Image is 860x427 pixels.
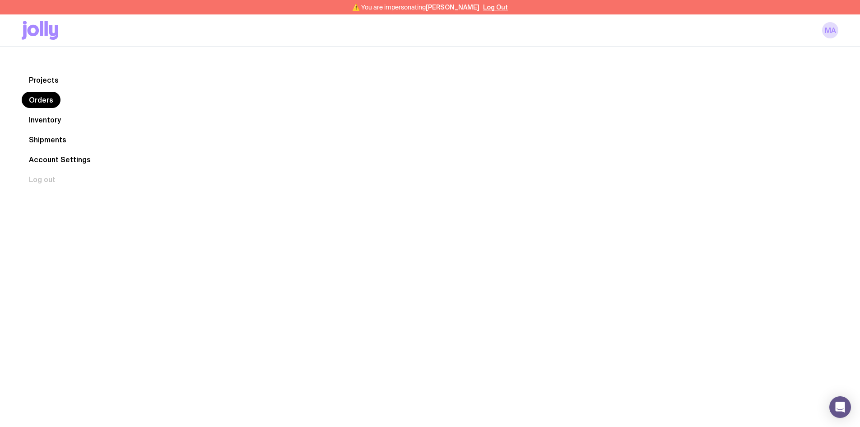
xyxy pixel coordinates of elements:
[822,22,838,38] a: MA
[22,131,74,148] a: Shipments
[22,72,66,88] a: Projects
[829,396,851,418] div: Open Intercom Messenger
[22,92,60,108] a: Orders
[426,4,479,11] span: [PERSON_NAME]
[22,112,68,128] a: Inventory
[483,4,508,11] button: Log Out
[22,171,63,188] button: Log out
[22,151,98,168] a: Account Settings
[352,4,479,11] span: ⚠️ You are impersonating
